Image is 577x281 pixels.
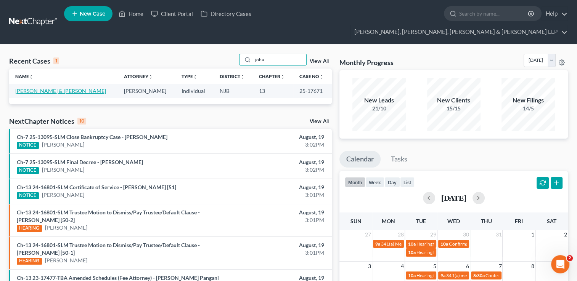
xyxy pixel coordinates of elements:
span: Hearing for [PERSON_NAME] [416,249,476,255]
a: View All [310,119,329,124]
span: 10a [408,249,416,255]
a: [PERSON_NAME] [42,166,84,174]
div: NOTICE [17,192,39,199]
div: 1 [53,57,59,64]
span: Confirmation hearing for [PERSON_NAME] [449,241,535,247]
span: Confirmation hearing for [PERSON_NAME] [485,273,572,278]
td: Individual [175,84,213,98]
i: unfold_more [148,75,153,79]
a: Typeunfold_more [182,73,198,79]
span: Sun [350,218,362,224]
span: 341(a) Meeting for [PERSON_NAME] [381,241,455,247]
input: Search by name... [459,6,529,21]
button: month [345,177,365,187]
input: Search by name... [253,54,306,65]
div: HEARING [17,258,42,265]
div: 14/5 [501,105,555,112]
a: [PERSON_NAME] & [PERSON_NAME] [15,88,106,94]
a: [PERSON_NAME] [45,224,87,232]
a: Chapterunfold_more [259,73,285,79]
a: Ch-13 24-16801-SLM Certificate of Service - [PERSON_NAME] [51] [17,184,176,190]
span: Tue [416,218,426,224]
a: Nameunfold_more [15,73,34,79]
h2: [DATE] [441,194,466,202]
div: New Filings [501,96,555,105]
span: 10a [408,273,416,278]
span: 8 [530,262,535,271]
span: Mon [382,218,395,224]
div: NOTICE [17,142,39,149]
a: Ch-7 25-13095-SLM Close Bankruptcy Case - [PERSON_NAME] [17,134,167,140]
a: Ch-13 24-16801-SLM Trustee Motion to Dismiss/Pay Trustee/Default Clause - [PERSON_NAME] [50-1] [17,242,200,256]
a: Client Portal [147,7,197,21]
span: 3 [367,262,372,271]
a: Help [542,7,567,21]
span: Thu [481,218,492,224]
div: New Leads [352,96,406,105]
div: August, 19 [227,133,324,141]
div: 3:01PM [227,249,324,257]
a: Attorneyunfold_more [124,73,153,79]
a: Districtunfold_more [220,73,245,79]
span: 6 [465,262,470,271]
div: August, 19 [227,209,324,216]
div: HEARING [17,225,42,232]
a: [PERSON_NAME], [PERSON_NAME], [PERSON_NAME] & [PERSON_NAME] LLP [350,25,567,39]
span: 2 [563,230,568,239]
iframe: Intercom live chat [551,255,569,273]
a: Tasks [384,151,414,168]
span: 29 [429,230,437,239]
div: August, 19 [227,241,324,249]
span: Hearing for [PERSON_NAME] [416,273,476,278]
a: View All [310,59,329,64]
span: 4 [400,262,405,271]
span: 31 [495,230,502,239]
span: Wed [447,218,460,224]
span: 2 [567,255,573,261]
td: [PERSON_NAME] [118,84,175,98]
span: 9a [375,241,380,247]
div: Recent Cases [9,56,59,65]
span: 8:30a [473,273,485,278]
div: August, 19 [227,158,324,166]
div: 15/15 [427,105,481,112]
span: Sat [547,218,556,224]
span: Fri [515,218,523,224]
span: 10a [408,241,416,247]
span: 10a [440,241,448,247]
i: unfold_more [240,75,245,79]
div: 21/10 [352,105,406,112]
button: day [384,177,400,187]
div: New Clients [427,96,481,105]
div: NOTICE [17,167,39,174]
span: 28 [397,230,405,239]
a: [PERSON_NAME] [45,257,87,264]
i: unfold_more [280,75,285,79]
a: Ch-7 25-13095-SLM Final Decree - [PERSON_NAME] [17,159,143,165]
span: 1 [530,230,535,239]
button: week [365,177,384,187]
i: unfold_more [29,75,34,79]
h3: Monthly Progress [339,58,394,67]
span: 341(a) meeting for [PERSON_NAME] & [PERSON_NAME] [446,273,560,278]
div: 3:01PM [227,191,324,199]
span: 27 [364,230,372,239]
a: Ch-13 24-16801-SLM Trustee Motion to Dismiss/Pay Trustee/Default Clause - [PERSON_NAME] [50-2] [17,209,200,223]
i: unfold_more [319,75,324,79]
span: New Case [80,11,105,17]
a: Directory Cases [197,7,255,21]
a: [PERSON_NAME] [42,191,84,199]
td: 13 [253,84,293,98]
div: August, 19 [227,184,324,191]
button: list [400,177,415,187]
td: 25-17671 [293,84,332,98]
div: 10 [77,118,86,125]
div: 3:01PM [227,216,324,224]
div: 3:02PM [227,141,324,148]
i: unfold_more [193,75,198,79]
div: 3:02PM [227,166,324,174]
span: 9a [440,273,445,278]
span: Hearing for [PERSON_NAME] [416,241,476,247]
a: [PERSON_NAME] [42,141,84,148]
a: Calendar [339,151,381,168]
